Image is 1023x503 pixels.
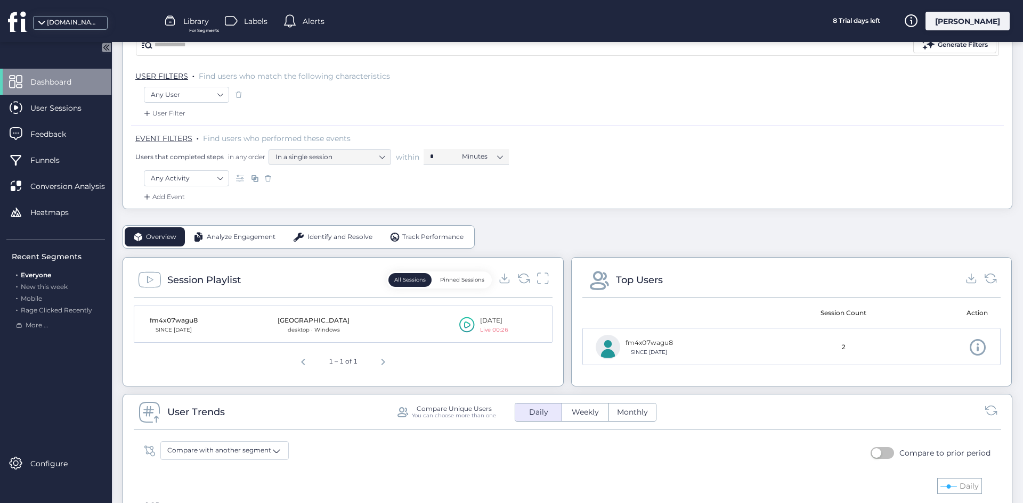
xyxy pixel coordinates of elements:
[417,405,492,412] div: Compare Unique Users
[307,232,372,242] span: Identify and Resolve
[135,134,192,143] span: EVENT FILTERS
[913,37,996,53] button: Generate Filters
[402,232,464,242] span: Track Performance
[16,269,18,279] span: .
[189,27,219,34] span: For Segments
[278,316,350,326] div: [GEOGRAPHIC_DATA]
[151,87,222,103] nz-select-item: Any User
[26,320,48,331] span: More ...
[192,69,194,80] span: .
[12,251,105,262] div: Recent Segments
[147,326,200,334] div: SINCE [DATE]
[434,273,490,287] button: Pinned Sessions
[616,273,663,287] div: Top Users
[611,407,654,418] span: Monthly
[16,304,18,314] span: .
[135,71,188,81] span: USER FILTERS
[303,15,324,27] span: Alerts
[199,71,390,81] span: Find users who match the following characteristics
[609,403,656,421] button: Monthly
[960,481,979,491] text: Daily
[197,131,199,142] span: .
[938,40,988,50] div: Generate Filters
[791,298,896,328] mat-header-cell: Session Count
[925,12,1010,30] div: [PERSON_NAME]
[816,12,896,30] div: 8 Trial days left
[16,281,18,291] span: .
[396,152,419,162] span: within
[30,207,85,218] span: Heatmaps
[30,180,121,192] span: Conversion Analysis
[30,458,84,469] span: Configure
[480,316,508,326] div: [DATE]
[388,273,432,287] button: All Sessions
[293,350,314,371] button: Previous page
[151,170,222,186] nz-select-item: Any Activity
[30,154,76,166] span: Funnels
[523,407,555,418] span: Daily
[135,152,224,161] span: Users that completed steps
[372,350,394,371] button: Next page
[183,15,209,27] span: Library
[244,15,267,27] span: Labels
[30,102,98,114] span: User Sessions
[21,271,51,279] span: Everyone
[167,273,241,287] div: Session Playlist
[21,306,92,314] span: Rage Clicked Recently
[626,348,673,357] div: SINCE [DATE]
[167,405,225,419] div: User Trends
[147,316,200,326] div: fm4x07wagu8
[841,342,846,352] span: 2
[30,76,87,88] span: Dashboard
[515,403,562,421] button: Daily
[565,407,605,418] span: Weekly
[203,134,351,143] span: Find users who performed these events
[278,326,350,334] div: desktop · Windows
[275,149,384,165] nz-select-item: In a single session
[142,192,185,202] div: Add Event
[480,326,508,334] div: Live 00:26
[324,352,362,371] div: 1 – 1 of 1
[21,294,42,302] span: Mobile
[462,149,502,164] nz-select-item: Minutes
[142,108,185,119] div: User Filter
[626,338,673,348] div: fm4x07wagu8
[207,232,275,242] span: Analyze Engagement
[899,447,990,459] div: Compare to prior period
[47,18,100,28] div: [DOMAIN_NAME]
[146,232,176,242] span: Overview
[16,292,18,302] span: .
[167,446,271,456] span: Compare with another segment
[562,403,608,421] button: Weekly
[30,128,82,140] span: Feedback
[896,298,1001,328] mat-header-cell: Action
[412,412,496,419] div: You can choose more than one
[21,283,68,291] span: New this week
[226,152,265,161] span: in any order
